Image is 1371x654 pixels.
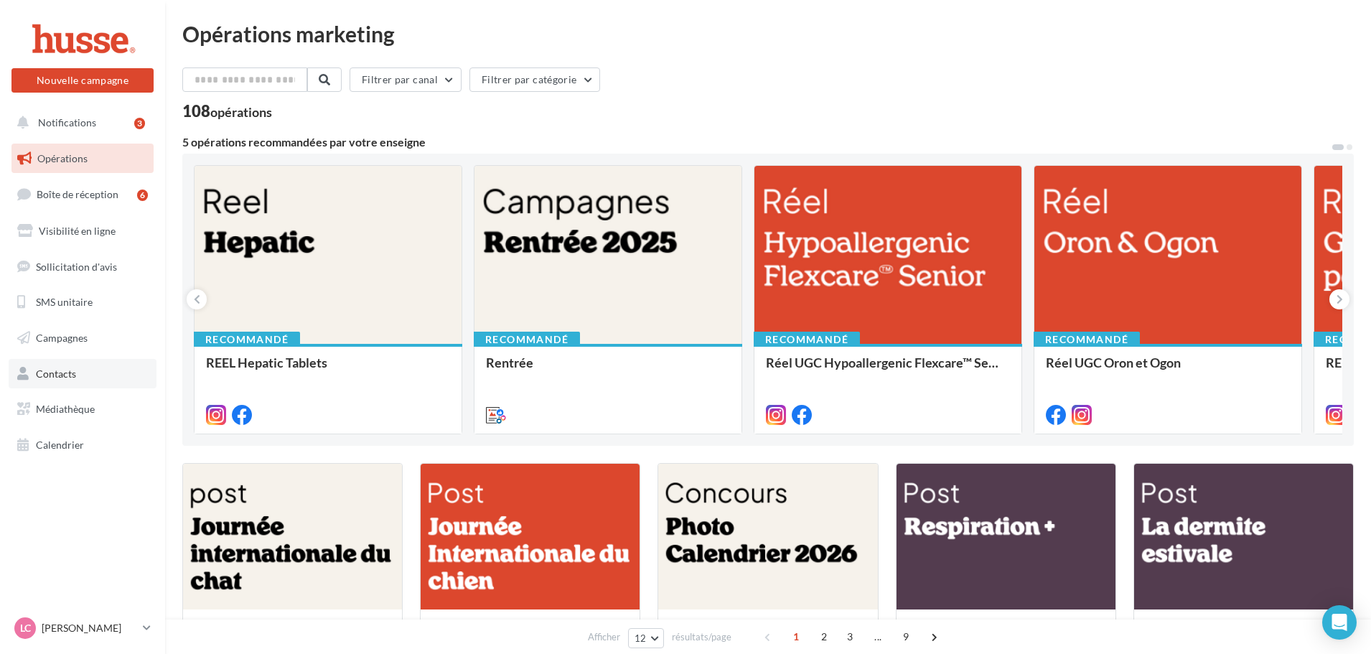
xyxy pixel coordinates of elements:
[754,332,860,347] div: Recommandé
[9,216,156,246] a: Visibilité en ligne
[9,144,156,174] a: Opérations
[469,67,600,92] button: Filtrer par catégorie
[628,628,665,648] button: 12
[39,225,116,237] span: Visibilité en ligne
[9,179,156,210] a: Boîte de réception6
[42,621,137,635] p: [PERSON_NAME]
[134,118,145,129] div: 3
[785,625,808,648] span: 1
[182,136,1331,148] div: 5 opérations recommandées par votre enseigne
[137,190,148,201] div: 6
[20,621,31,635] span: LC
[9,430,156,460] a: Calendrier
[672,630,731,644] span: résultats/page
[36,403,95,415] span: Médiathèque
[9,108,151,138] button: Notifications 3
[36,439,84,451] span: Calendrier
[9,252,156,282] a: Sollicitation d'avis
[182,23,1354,45] div: Opérations marketing
[813,625,836,648] span: 2
[838,625,861,648] span: 3
[36,368,76,380] span: Contacts
[11,68,154,93] button: Nouvelle campagne
[36,260,117,272] span: Sollicitation d'avis
[38,116,96,129] span: Notifications
[9,323,156,353] a: Campagnes
[894,625,917,648] span: 9
[36,296,93,308] span: SMS unitaire
[206,355,450,384] div: REEL Hepatic Tablets
[9,359,156,389] a: Contacts
[182,103,272,119] div: 108
[37,188,118,200] span: Boîte de réception
[210,106,272,118] div: opérations
[766,355,1010,384] div: Réel UGC Hypoallergenic Flexcare™ Senior
[1046,355,1290,384] div: Réel UGC Oron et Ogon
[474,332,580,347] div: Recommandé
[1034,332,1140,347] div: Recommandé
[9,287,156,317] a: SMS unitaire
[486,355,730,384] div: Rentrée
[9,394,156,424] a: Médiathèque
[1322,605,1357,640] div: Open Intercom Messenger
[37,152,88,164] span: Opérations
[635,632,647,644] span: 12
[194,332,300,347] div: Recommandé
[588,630,620,644] span: Afficher
[11,615,154,642] a: LC [PERSON_NAME]
[866,625,889,648] span: ...
[350,67,462,92] button: Filtrer par canal
[36,332,88,344] span: Campagnes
